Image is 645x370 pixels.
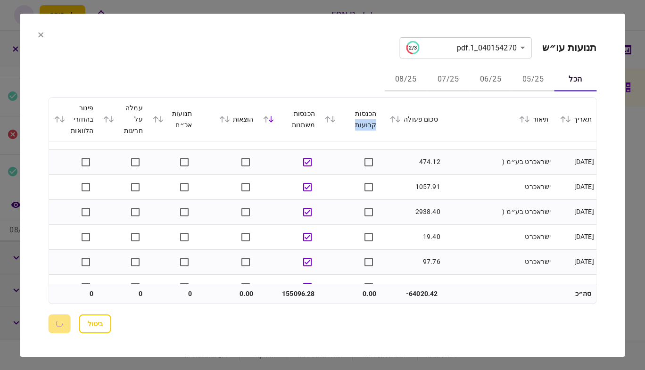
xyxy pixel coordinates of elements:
[263,108,314,131] div: הכנסות משתנות
[381,225,442,250] td: 19.40
[381,284,442,303] td: -64020.42
[427,69,469,91] button: 07/25
[386,114,438,125] div: סכום פעולה
[442,175,553,200] td: ישראכרט
[442,150,553,175] td: ישראכרט בע״מ (
[147,284,196,303] td: 0
[49,284,98,303] td: 0
[554,69,596,91] button: הכל
[381,250,442,275] td: 97.76
[553,175,596,200] td: [DATE]
[381,200,442,225] td: 2938.40
[103,102,142,136] div: עמלה על חריגות
[258,284,319,303] td: 155096.28
[152,108,191,131] div: תנועות אכ״ם
[553,150,596,175] td: [DATE]
[406,41,517,54] div: 040154270_1.pdf
[381,275,442,300] td: 1650.00
[553,225,596,250] td: [DATE]
[442,225,553,250] td: ישראכרט
[553,200,596,225] td: [DATE]
[447,114,548,125] div: תיאור
[469,69,512,91] button: 06/25
[442,275,553,300] td: המרכז לטניס בי
[197,284,258,303] td: 0.00
[542,42,596,54] h2: תנועות עו״ש
[442,200,553,225] td: ישראכרט בע״מ (
[54,102,93,136] div: פיגור בהחזרי הלוואות
[381,150,442,175] td: 474.12
[558,114,591,125] div: תאריך
[324,108,376,131] div: הכנסות קבועות
[381,175,442,200] td: 1057.91
[553,275,596,300] td: [DATE]
[384,69,427,91] button: 08/25
[442,250,553,275] td: ישראכרט
[553,284,596,303] td: סה״כ
[553,250,596,275] td: [DATE]
[409,45,417,51] text: 2/3
[320,284,381,303] td: 0.00
[201,114,253,125] div: הוצאות
[98,284,147,303] td: 0
[512,69,554,91] button: 05/25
